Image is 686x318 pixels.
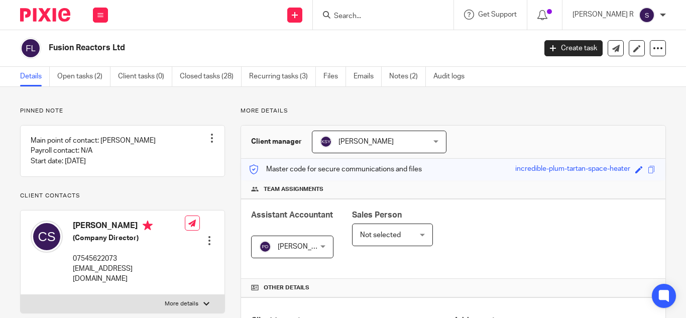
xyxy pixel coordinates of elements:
a: Notes (2) [389,67,426,86]
p: Master code for secure communications and files [249,164,422,174]
img: svg%3E [31,221,63,253]
span: Assistant Accountant [251,211,333,219]
h3: Client manager [251,137,302,147]
span: Team assignments [264,185,323,193]
p: More details [241,107,666,115]
h4: [PERSON_NAME] [73,221,185,233]
h5: (Company Director) [73,233,185,243]
p: Client contacts [20,192,225,200]
img: svg%3E [259,241,271,253]
a: Emails [354,67,382,86]
h2: Fusion Reactors Ltd [49,43,433,53]
img: svg%3E [20,38,41,59]
span: [PERSON_NAME] [278,243,333,250]
a: Create task [544,40,603,56]
div: incredible-plum-tartan-space-heater [515,164,630,175]
p: [EMAIL_ADDRESS][DOMAIN_NAME] [73,264,185,284]
a: Audit logs [433,67,472,86]
p: [PERSON_NAME] R [573,10,634,20]
a: Details [20,67,50,86]
a: Client tasks (0) [118,67,172,86]
a: Recurring tasks (3) [249,67,316,86]
p: More details [165,300,198,308]
img: svg%3E [320,136,332,148]
span: [PERSON_NAME] [338,138,394,145]
a: Open tasks (2) [57,67,110,86]
span: Sales Person [352,211,402,219]
span: Get Support [478,11,517,18]
p: Pinned note [20,107,225,115]
img: svg%3E [639,7,655,23]
span: Not selected [360,232,401,239]
a: Closed tasks (28) [180,67,242,86]
input: Search [333,12,423,21]
img: Pixie [20,8,70,22]
span: Other details [264,284,309,292]
i: Primary [143,221,153,231]
p: 07545622073 [73,254,185,264]
a: Files [323,67,346,86]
